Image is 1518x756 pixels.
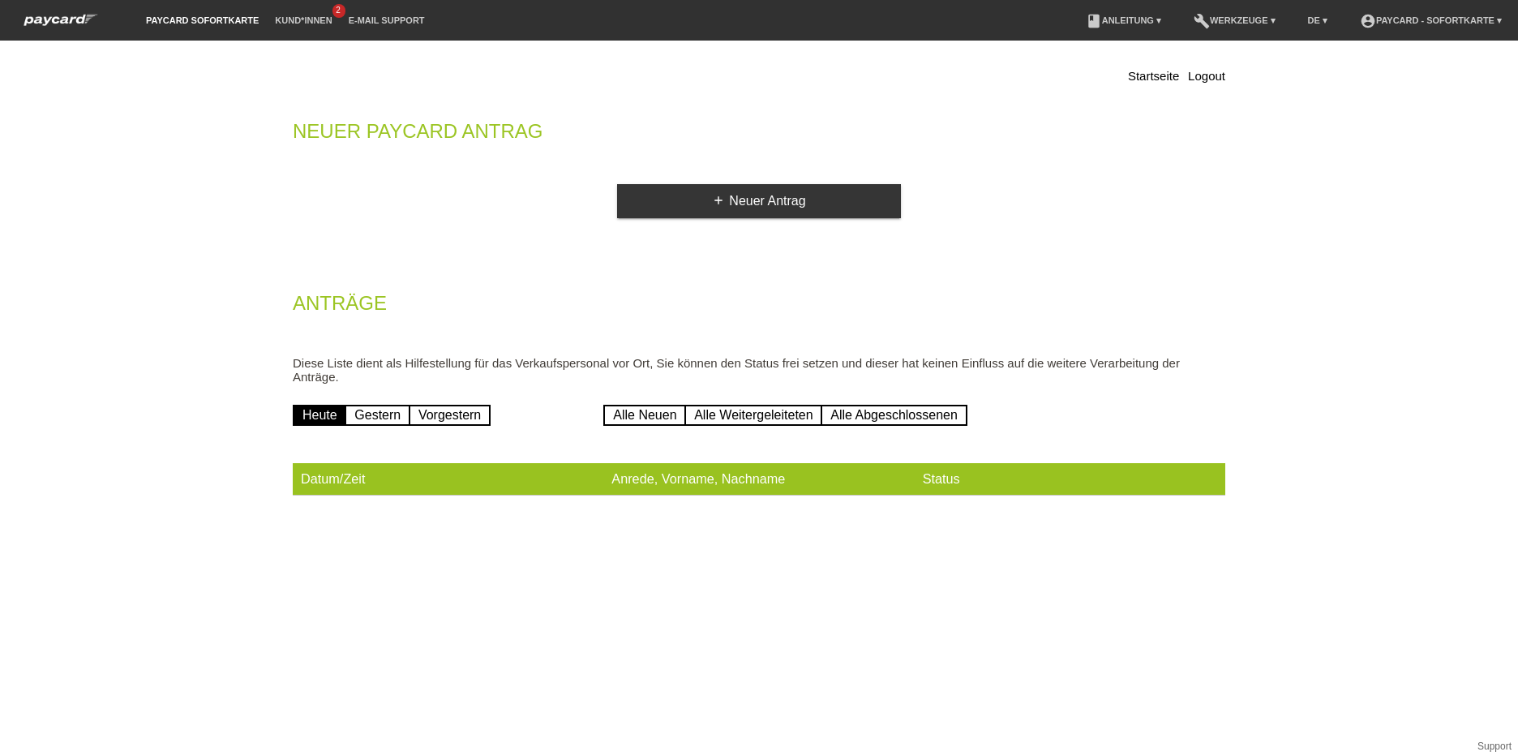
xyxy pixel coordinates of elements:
[1188,69,1225,83] a: Logout
[16,19,105,31] a: paycard Sofortkarte
[1194,13,1210,29] i: build
[345,405,410,426] a: Gestern
[821,405,967,426] a: Alle Abgeschlossenen
[1360,13,1376,29] i: account_circle
[1186,15,1284,25] a: buildWerkzeuge ▾
[1477,741,1512,752] a: Support
[138,15,267,25] a: paycard Sofortkarte
[617,184,901,218] a: addNeuer Antrag
[915,463,1225,496] th: Status
[1352,15,1510,25] a: account_circlepaycard - Sofortkarte ▾
[684,405,822,426] a: Alle Weitergeleiteten
[603,463,914,496] th: Anrede, Vorname, Nachname
[409,405,491,426] a: Vorgestern
[1300,15,1336,25] a: DE ▾
[16,11,105,28] img: paycard Sofortkarte
[332,4,345,18] span: 2
[293,405,347,426] a: Heute
[712,194,725,207] i: add
[1086,13,1102,29] i: book
[293,356,1225,384] p: Diese Liste dient als Hilfestellung für das Verkaufspersonal vor Ort, Sie können den Status frei ...
[293,295,1225,320] h2: Anträge
[341,15,433,25] a: E-Mail Support
[293,123,1225,148] h2: Neuer Paycard Antrag
[267,15,340,25] a: Kund*innen
[1128,69,1179,83] a: Startseite
[1078,15,1169,25] a: bookAnleitung ▾
[293,463,603,496] th: Datum/Zeit
[603,405,686,426] a: Alle Neuen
